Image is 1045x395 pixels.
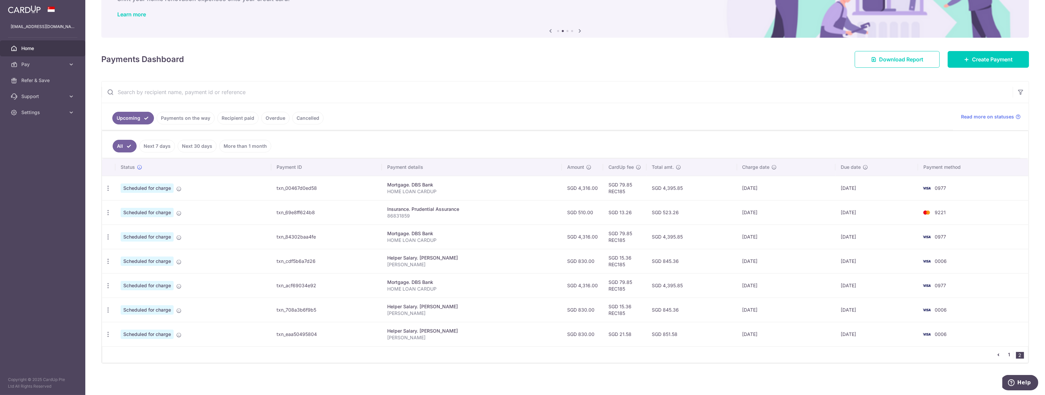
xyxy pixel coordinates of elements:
[737,176,836,200] td: [DATE]
[646,200,737,225] td: SGD 523.26
[567,164,584,170] span: Amount
[603,225,646,249] td: SGD 79.85 REC185
[1016,352,1024,359] li: 2
[737,322,836,346] td: [DATE]
[102,81,1013,103] input: Search by recipient name, payment id or reference
[387,279,556,286] div: Mortgage. DBS Bank
[121,305,174,315] span: Scheduled for charge
[21,109,65,116] span: Settings
[387,237,556,244] p: HOME LOAN CARDUP
[835,225,918,249] td: [DATE]
[562,200,603,225] td: SGD 510.00
[972,55,1013,63] span: Create Payment
[742,164,770,170] span: Charge date
[935,210,946,215] span: 9221
[646,322,737,346] td: SGD 851.58
[855,51,940,68] a: Download Report
[387,286,556,292] p: HOME LOAN CARDUP
[271,200,382,225] td: txn_69e8ff624b8
[117,11,146,18] a: Learn more
[387,230,556,237] div: Mortgage. DBS Bank
[387,303,556,310] div: Helper Salary. [PERSON_NAME]
[646,273,737,298] td: SGD 4,395.85
[935,331,947,337] span: 0006
[646,249,737,273] td: SGD 845.36
[603,176,646,200] td: SGD 79.85 REC185
[121,257,174,266] span: Scheduled for charge
[737,298,836,322] td: [DATE]
[652,164,674,170] span: Total amt.
[835,176,918,200] td: [DATE]
[935,283,946,288] span: 0977
[157,112,215,124] a: Payments on the way
[879,55,923,63] span: Download Report
[920,330,933,338] img: Bank Card
[112,112,154,124] a: Upcoming
[737,200,836,225] td: [DATE]
[608,164,634,170] span: CardUp fee
[562,298,603,322] td: SGD 830.00
[1005,351,1013,359] a: 1
[646,176,737,200] td: SGD 4,395.85
[271,322,382,346] td: txn_eaa50495804
[920,209,933,217] img: Bank Card
[271,225,382,249] td: txn_84302baa4fe
[961,113,1014,120] span: Read more on statuses
[935,307,947,313] span: 0006
[21,61,65,68] span: Pay
[835,298,918,322] td: [DATE]
[1002,375,1038,392] iframe: Opens a widget where you can find more information
[603,249,646,273] td: SGD 15.36 REC185
[121,183,174,193] span: Scheduled for charge
[21,77,65,84] span: Refer & Save
[219,140,271,152] a: More than 1 month
[935,258,947,264] span: 0006
[562,176,603,200] td: SGD 4,316.00
[21,45,65,52] span: Home
[139,140,175,152] a: Next 7 days
[961,113,1021,120] a: Read more on statuses
[603,200,646,225] td: SGD 13.26
[121,208,174,217] span: Scheduled for charge
[11,23,75,30] p: [EMAIL_ADDRESS][DOMAIN_NAME]
[292,112,324,124] a: Cancelled
[387,206,556,213] div: Insurance. Prudential Assurance
[387,334,556,341] p: [PERSON_NAME]
[121,232,174,242] span: Scheduled for charge
[387,328,556,334] div: Helper Salary. [PERSON_NAME]
[835,273,918,298] td: [DATE]
[948,51,1029,68] a: Create Payment
[646,298,737,322] td: SGD 845.36
[935,234,946,240] span: 0977
[121,330,174,339] span: Scheduled for charge
[101,53,184,65] h4: Payments Dashboard
[918,158,1028,176] th: Payment method
[562,273,603,298] td: SGD 4,316.00
[217,112,259,124] a: Recipient paid
[387,310,556,317] p: [PERSON_NAME]
[603,298,646,322] td: SGD 15.36 REC185
[261,112,290,124] a: Overdue
[178,140,217,152] a: Next 30 days
[603,322,646,346] td: SGD 21.58
[646,225,737,249] td: SGD 4,395.85
[113,140,137,152] a: All
[562,225,603,249] td: SGD 4,316.00
[387,261,556,268] p: [PERSON_NAME]
[935,185,946,191] span: 0977
[121,164,135,170] span: Status
[920,233,933,241] img: Bank Card
[737,273,836,298] td: [DATE]
[271,273,382,298] td: txn_acf69034e92
[920,282,933,290] img: Bank Card
[737,225,836,249] td: [DATE]
[920,257,933,265] img: Bank Card
[562,249,603,273] td: SGD 830.00
[271,176,382,200] td: txn_00467d0ed58
[920,306,933,314] img: Bank Card
[387,188,556,195] p: HOME LOAN CARDUP
[603,273,646,298] td: SGD 79.85 REC185
[835,322,918,346] td: [DATE]
[8,5,41,13] img: CardUp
